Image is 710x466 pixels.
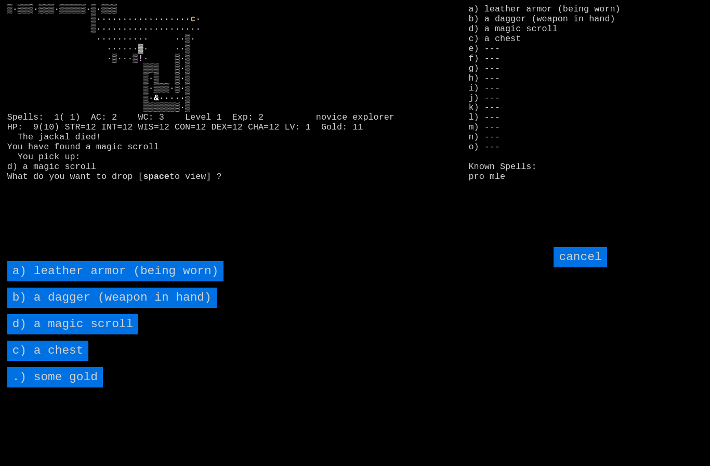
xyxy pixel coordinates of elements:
input: cancel [554,247,607,267]
font: ! [138,54,143,63]
input: a) leather armor (being worn) [7,261,224,281]
input: .) some gold [7,367,103,387]
larn: ▒·▒▒▒·▒▒▒·▒▒▒▒▒·▒·▒▒▒ ▒·················· · ▒···················· ·········· ··▒· ······▓· ··▒ ·▒... [7,5,455,238]
stats: a) leather armor (being worn) b) a dagger (weapon in hand) d) a magic scroll c) a chest e) --- f)... [469,5,703,145]
b: space [143,172,169,182]
input: d) a magic scroll [7,314,139,334]
font: c [190,14,195,24]
font: & [154,93,159,103]
input: c) a chest [7,341,89,361]
input: b) a dagger (weapon in hand) [7,288,217,308]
